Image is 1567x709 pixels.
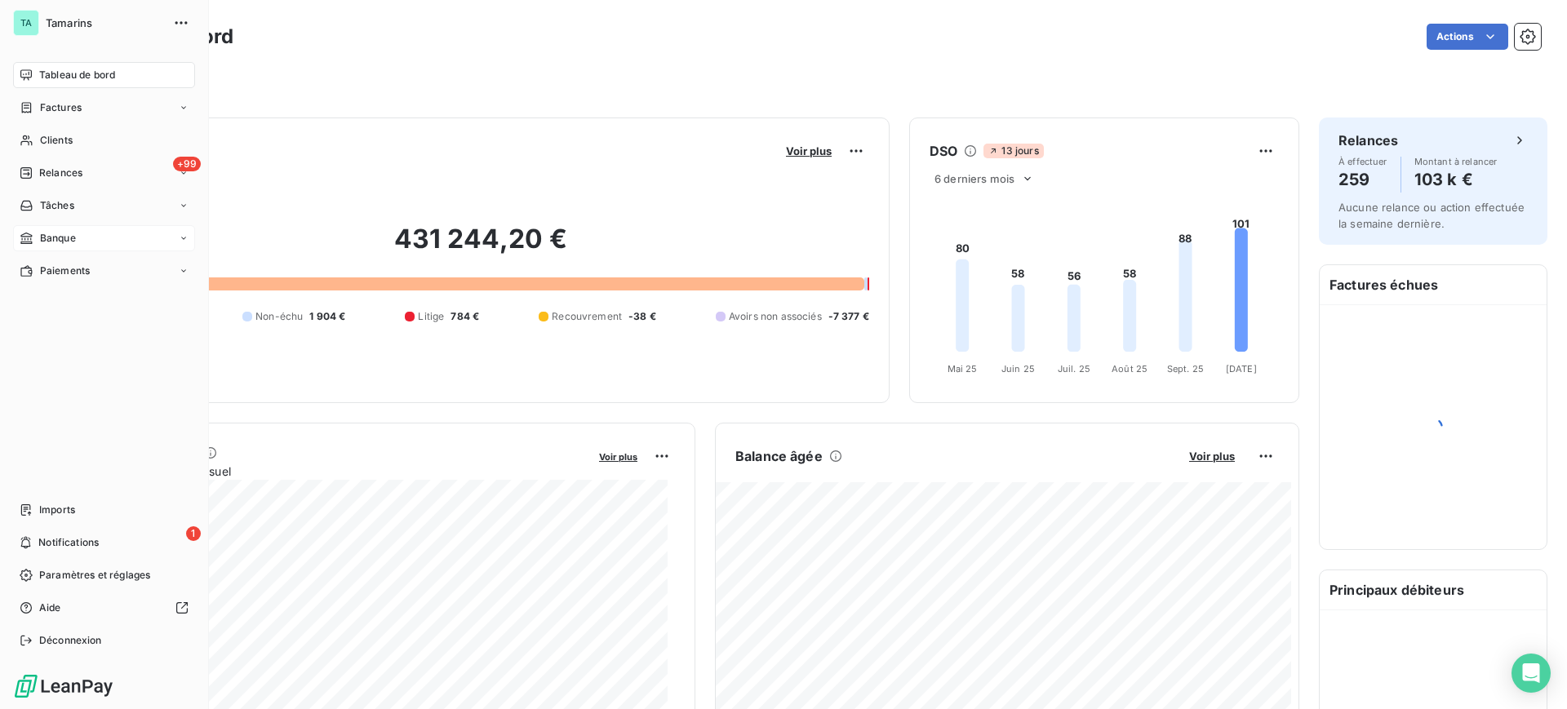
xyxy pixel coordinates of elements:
[1189,450,1235,463] span: Voir plus
[39,166,82,180] span: Relances
[1427,24,1508,50] button: Actions
[186,526,201,541] span: 1
[1167,363,1204,374] tspan: Sept. 25
[735,446,823,466] h6: Balance âgée
[92,223,869,272] h2: 431 244,20 €
[983,144,1043,158] span: 13 jours
[255,309,303,324] span: Non-échu
[1512,654,1551,693] div: Open Intercom Messenger
[934,172,1014,185] span: 6 derniers mois
[92,463,588,480] span: Chiffre d'affaires mensuel
[628,309,656,324] span: -38 €
[13,595,195,621] a: Aide
[786,144,832,157] span: Voir plus
[828,309,869,324] span: -7 377 €
[1414,157,1498,166] span: Montant à relancer
[39,600,61,615] span: Aide
[46,16,163,29] span: Tamarins
[39,633,102,648] span: Déconnexion
[1058,363,1090,374] tspan: Juil. 25
[1226,363,1257,374] tspan: [DATE]
[39,568,150,583] span: Paramètres et réglages
[1338,201,1525,230] span: Aucune relance ou action effectuée la semaine dernière.
[13,673,114,699] img: Logo LeanPay
[40,198,74,213] span: Tâches
[40,100,82,115] span: Factures
[309,309,345,324] span: 1 904 €
[781,144,837,158] button: Voir plus
[39,68,115,82] span: Tableau de bord
[1112,363,1148,374] tspan: Août 25
[40,231,76,246] span: Banque
[1338,131,1398,150] h6: Relances
[13,10,39,36] div: TA
[552,309,622,324] span: Recouvrement
[40,264,90,278] span: Paiements
[39,503,75,517] span: Imports
[38,535,99,550] span: Notifications
[594,449,642,463] button: Voir plus
[418,309,444,324] span: Litige
[1001,363,1035,374] tspan: Juin 25
[1338,166,1387,193] h4: 259
[1320,265,1547,304] h6: Factures échues
[1184,449,1240,463] button: Voir plus
[1338,157,1387,166] span: À effectuer
[1414,166,1498,193] h4: 103 k €
[451,309,479,324] span: 784 €
[173,157,201,171] span: +99
[930,141,957,161] h6: DSO
[1320,570,1547,609] h6: Principaux débiteurs
[40,133,73,148] span: Clients
[599,451,637,463] span: Voir plus
[729,309,822,324] span: Avoirs non associés
[948,363,978,374] tspan: Mai 25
